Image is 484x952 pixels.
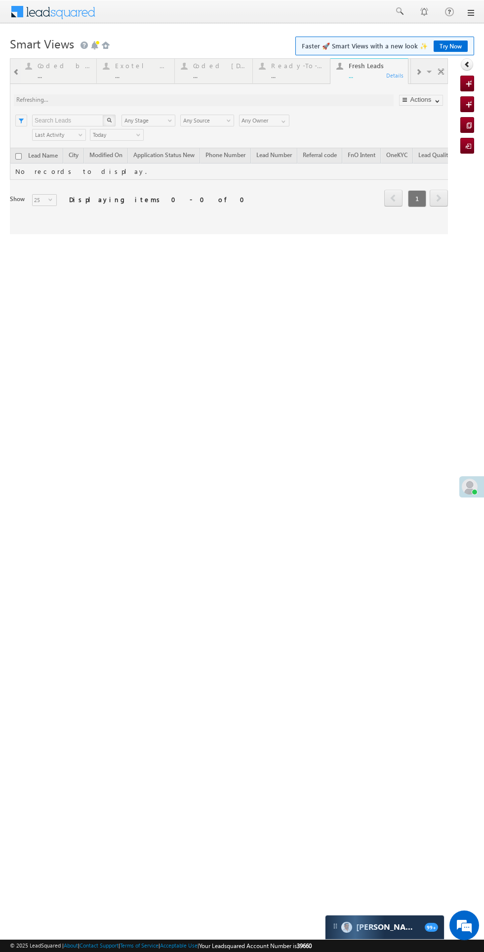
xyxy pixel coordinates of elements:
[160,942,198,949] a: Acceptable Use
[10,36,74,51] span: Smart Views
[64,942,78,949] a: About
[302,41,468,51] span: Faster 🚀 Smart Views with a new look ✨
[325,915,444,940] div: carter-dragCarter[PERSON_NAME]99+
[120,942,159,949] a: Terms of Service
[80,942,119,949] a: Contact Support
[434,41,468,52] a: Try Now
[10,941,312,951] span: © 2025 LeadSquared | | | | |
[425,923,438,932] span: 99+
[297,942,312,950] span: 39660
[199,942,312,950] span: Your Leadsquared Account Number is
